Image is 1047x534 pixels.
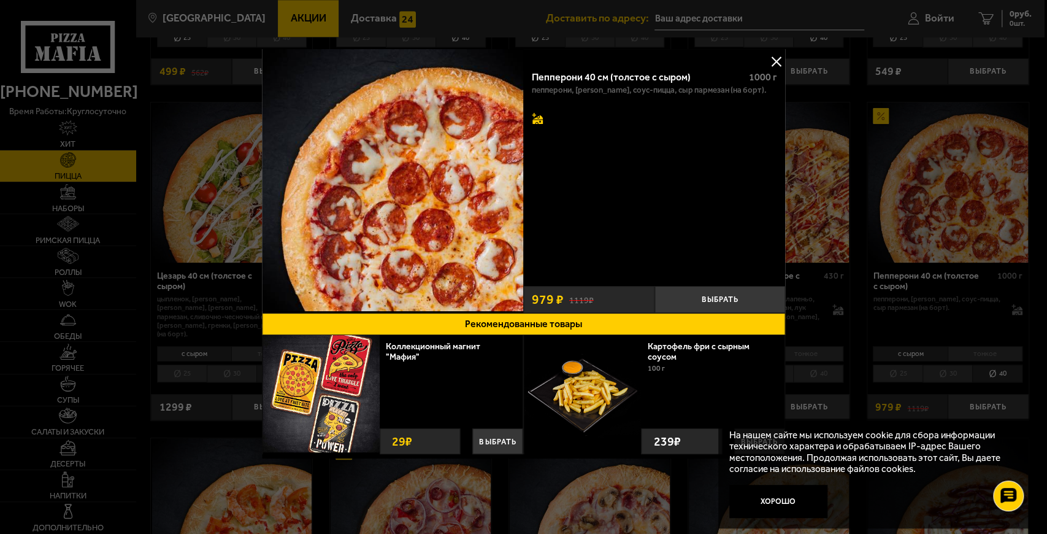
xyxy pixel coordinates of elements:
[648,341,750,362] a: Картофель фри с сырным соусом
[386,341,480,362] a: Коллекционный магнит "Мафия"
[532,71,739,83] div: Пепперони 40 см (толстое с сыром)
[262,313,786,335] button: Рекомендованные товары
[472,428,523,454] button: Выбрать
[729,430,1014,475] p: На нашем сайте мы используем cookie для сбора информации технического характера и обрабатываем IP...
[651,429,684,454] strong: 239 ₽
[262,49,524,313] a: Пепперони 40 см (толстое с сыром)
[262,49,524,311] img: Пепперони 40 см (толстое с сыром)
[569,294,594,306] s: 1119 ₽
[648,364,665,373] span: 100 г
[389,429,415,454] strong: 29 ₽
[532,86,767,95] p: пепперони, [PERSON_NAME], соус-пицца, сыр пармезан (на борт).
[654,286,785,313] button: Выбрать
[729,485,827,517] button: Хорошо
[749,71,777,83] span: 1000 г
[532,293,564,306] span: 979 ₽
